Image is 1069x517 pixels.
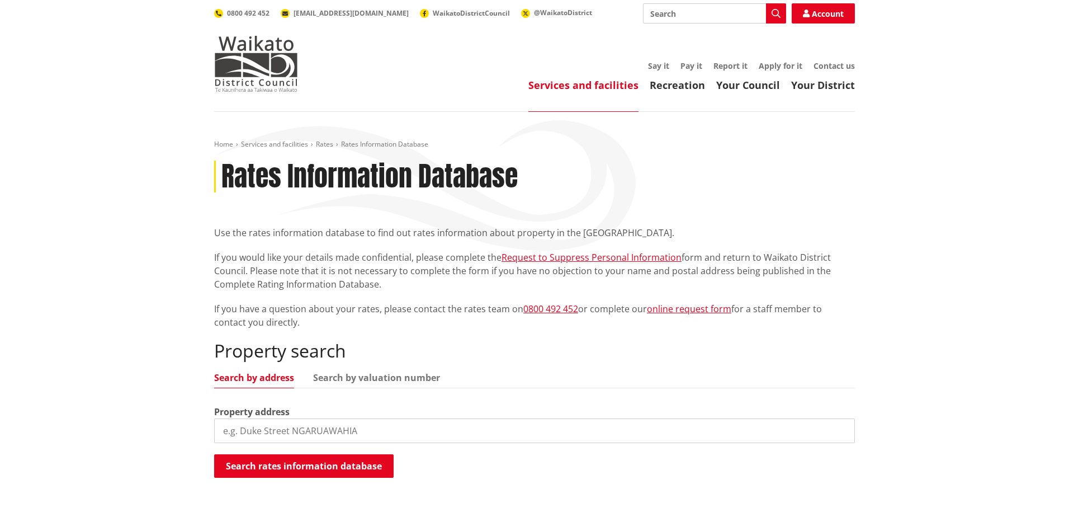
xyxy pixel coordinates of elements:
img: Waikato District Council - Te Kaunihera aa Takiwaa o Waikato [214,36,298,92]
h2: Property search [214,340,855,361]
a: Services and facilities [241,139,308,149]
span: @WaikatoDistrict [534,8,592,17]
a: Rates [316,139,333,149]
a: Report it [713,60,748,71]
a: Search by valuation number [313,373,440,382]
input: Search input [643,3,786,23]
input: e.g. Duke Street NGARUAWAHIA [214,419,855,443]
nav: breadcrumb [214,140,855,149]
a: Say it [648,60,669,71]
label: Property address [214,405,290,419]
a: [EMAIL_ADDRESS][DOMAIN_NAME] [281,8,409,18]
a: Your Council [716,78,780,92]
a: Recreation [650,78,705,92]
span: WaikatoDistrictCouncil [433,8,510,18]
span: 0800 492 452 [227,8,269,18]
p: If you have a question about your rates, please contact the rates team on or complete our for a s... [214,302,855,329]
a: 0800 492 452 [214,8,269,18]
a: Home [214,139,233,149]
a: Your District [791,78,855,92]
p: Use the rates information database to find out rates information about property in the [GEOGRAPHI... [214,226,855,239]
a: Services and facilities [528,78,638,92]
span: [EMAIL_ADDRESS][DOMAIN_NAME] [294,8,409,18]
a: 0800 492 452 [523,303,578,315]
a: online request form [647,303,731,315]
h1: Rates Information Database [221,161,518,193]
span: Rates Information Database [341,139,428,149]
a: @WaikatoDistrict [521,8,592,17]
a: Search by address [214,373,294,382]
button: Search rates information database [214,454,394,478]
a: Apply for it [759,60,802,71]
a: Account [792,3,855,23]
a: WaikatoDistrictCouncil [420,8,510,18]
a: Request to Suppress Personal Information [502,251,682,264]
a: Contact us [813,60,855,71]
a: Pay it [680,60,702,71]
p: If you would like your details made confidential, please complete the form and return to Waikato ... [214,251,855,291]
